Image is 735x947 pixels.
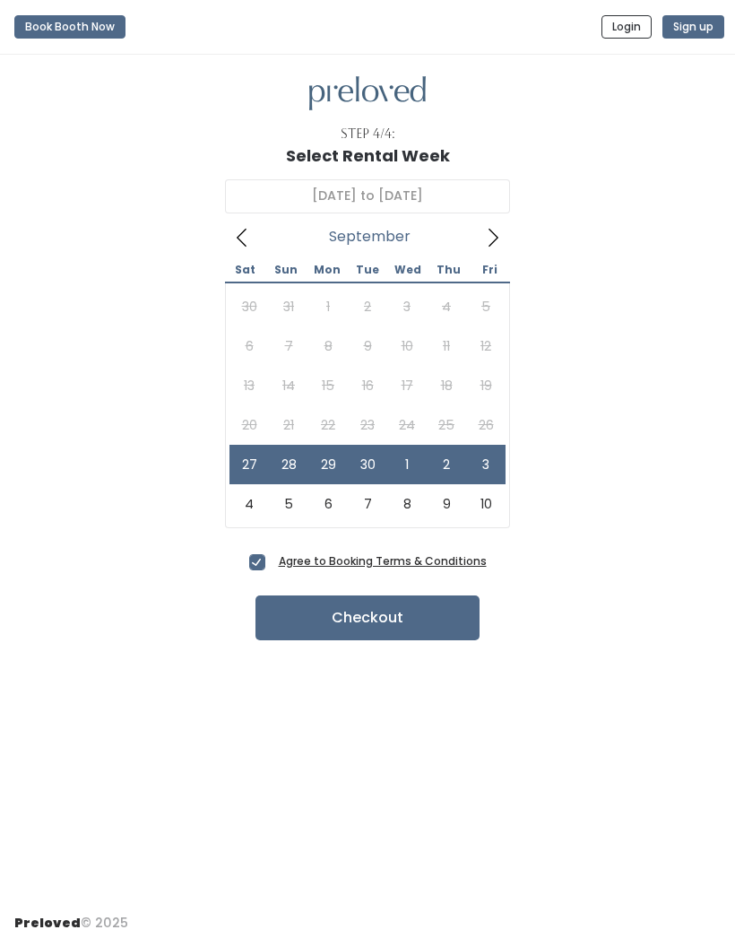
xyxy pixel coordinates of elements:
[255,595,480,640] button: Checkout
[269,484,308,524] span: October 5, 2025
[265,265,306,275] span: Sun
[279,553,487,569] a: Agree to Booking Terms & Conditions
[14,7,125,47] a: Book Booth Now
[229,484,269,524] span: October 4, 2025
[348,445,387,484] span: September 30, 2025
[14,899,128,933] div: © 2025
[427,484,466,524] span: October 9, 2025
[14,914,81,932] span: Preloved
[387,445,427,484] span: October 1, 2025
[347,265,387,275] span: Tue
[388,265,428,275] span: Wed
[466,484,506,524] span: October 10, 2025
[308,484,348,524] span: October 6, 2025
[329,233,411,240] span: September
[309,76,426,111] img: preloved logo
[470,265,510,275] span: Fri
[341,125,395,143] div: Step 4/4:
[662,15,724,39] button: Sign up
[427,445,466,484] span: October 2, 2025
[14,15,125,39] button: Book Booth Now
[348,484,387,524] span: October 7, 2025
[307,265,347,275] span: Mon
[225,179,510,213] input: Select week
[229,445,269,484] span: September 27, 2025
[269,445,308,484] span: September 28, 2025
[387,484,427,524] span: October 8, 2025
[466,445,506,484] span: October 3, 2025
[601,15,652,39] button: Login
[428,265,469,275] span: Thu
[308,445,348,484] span: September 29, 2025
[286,147,450,165] h1: Select Rental Week
[225,265,265,275] span: Sat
